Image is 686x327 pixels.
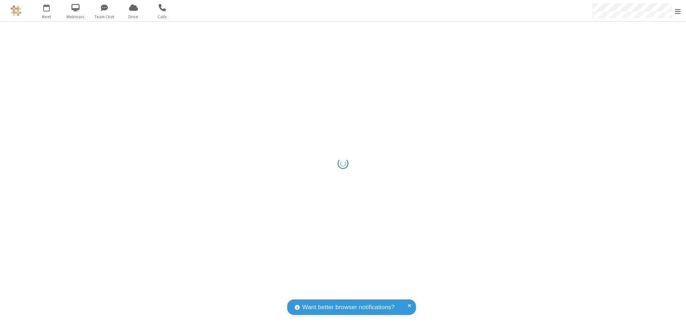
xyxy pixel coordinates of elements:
[62,14,89,20] span: Webinars
[11,5,21,16] img: QA Selenium DO NOT DELETE OR CHANGE
[91,14,118,20] span: Team Chat
[149,14,176,20] span: Calls
[33,14,60,20] span: Meet
[120,14,147,20] span: Drive
[302,303,394,312] span: Want better browser notifications?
